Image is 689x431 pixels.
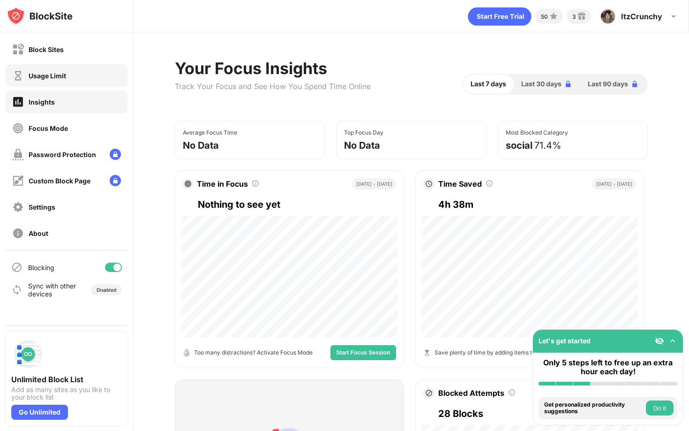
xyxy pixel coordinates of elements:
[539,337,591,345] div: Let's get started
[438,179,482,189] div: Time Saved
[572,13,576,20] div: 3
[468,7,532,26] div: animation
[521,79,562,89] span: Last 30 days
[425,389,433,397] img: block-icon.svg
[438,388,504,398] div: Blocked Attempts
[588,79,628,89] span: Last 90 days
[352,178,396,189] div: [DATE] - [DATE]
[330,345,396,360] button: Start Focus Session
[29,72,66,80] div: Usage Limit
[29,98,55,106] div: Insights
[539,358,677,376] div: Only 5 steps left to free up an extra hour each day!
[11,262,22,273] img: blocking-icon.svg
[194,348,313,357] div: Too many distractions? Activate Focus Mode
[621,12,662,21] div: ItzCrunchy
[471,79,506,89] span: Last 7 days
[185,181,191,187] img: target.svg
[12,175,24,187] img: customize-block-page-off.svg
[7,7,73,25] img: logo-blocksite.svg
[576,11,587,22] img: reward-small.svg
[344,140,380,151] div: No Data
[11,405,68,420] div: Go Unlimited
[12,201,24,213] img: settings-off.svg
[29,177,90,185] div: Custom Block Page
[197,179,248,189] div: Time in Focus
[12,96,24,108] img: insights-on.svg
[29,151,96,159] div: Password Protection
[29,229,48,237] div: About
[438,406,636,421] div: 28 Blocks
[425,180,433,188] img: clock.svg
[534,140,562,151] div: 71.4%
[11,337,45,371] img: push-block-list.svg
[12,149,24,160] img: password-protection-off.svg
[252,180,259,187] img: tooltip.svg
[438,197,636,212] div: 4h 38m
[183,129,237,136] div: Average Focus Time
[12,227,24,239] img: about-off.svg
[544,401,644,415] div: Get personalized productivity suggestions
[175,59,371,78] div: Your Focus Insights
[508,389,516,396] img: tooltip.svg
[506,140,532,151] div: social
[29,124,68,132] div: Focus Mode
[12,70,24,82] img: time-usage-off.svg
[12,122,24,134] img: focus-off.svg
[11,386,122,401] div: Add as many sites as you like to your block list
[563,79,573,89] img: lock-blue.svg
[28,264,54,272] div: Blocking
[11,375,122,384] div: Unlimited Block List
[541,13,548,20] div: 50
[183,349,190,356] img: open-timer.svg
[423,349,431,356] img: hourglass.svg
[668,336,677,346] img: omni-setup-toggle.svg
[592,178,636,189] div: [DATE] - [DATE]
[97,287,116,293] div: Disabled
[548,11,559,22] img: points-small.svg
[646,401,674,416] button: Do it
[110,175,121,186] img: lock-menu.svg
[110,149,121,160] img: lock-menu.svg
[434,348,558,357] div: Save plenty of time by adding items to your list
[29,45,64,53] div: Block Sites
[600,9,615,24] img: ACg8ocKow2Y0bDD2_sS5HOYB2h09cd3e15S4FywHS8bR_eUh-ebYU4QE=s96-c
[175,82,371,91] div: Track Your Focus and See How You Spend Time Online
[630,79,639,89] img: lock-blue.svg
[486,180,493,187] img: tooltip.svg
[29,203,55,211] div: Settings
[12,44,24,55] img: block-off.svg
[336,350,390,355] span: Start Focus Session
[506,129,568,136] div: Most Blocked Category
[183,140,219,151] div: No Data
[11,284,22,295] img: sync-icon.svg
[28,282,76,298] div: Sync with other devices
[344,129,383,136] div: Top Focus Day
[198,197,396,212] div: Nothing to see yet
[655,336,664,346] img: eye-not-visible.svg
